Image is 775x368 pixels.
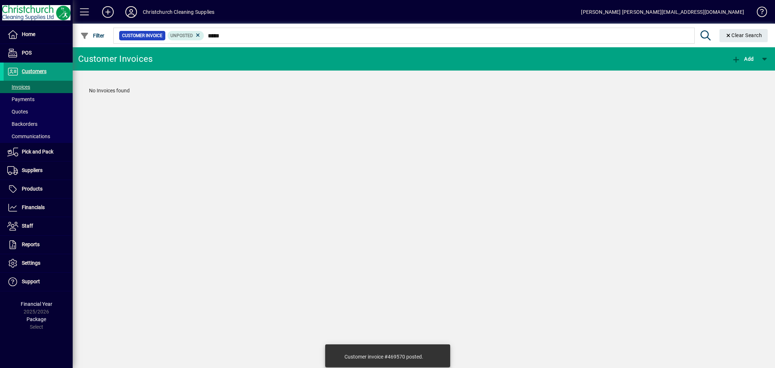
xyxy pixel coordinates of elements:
span: Staff [22,223,33,229]
button: Filter [78,29,106,42]
a: Quotes [4,105,73,118]
button: Add [730,52,755,65]
div: No Invoices found [82,80,766,102]
span: Customers [22,68,47,74]
div: Christchurch Cleaning Supplies [143,6,214,18]
a: Financials [4,199,73,217]
a: Knowledge Base [751,1,766,25]
mat-chip: Customer Invoice Status: Unposted [167,31,204,40]
button: Add [96,5,120,19]
div: [PERSON_NAME] [PERSON_NAME][EMAIL_ADDRESS][DOMAIN_NAME] [581,6,744,18]
span: Backorders [7,121,37,127]
button: Clear [719,29,768,42]
span: Quotes [7,109,28,115]
span: Add [732,56,754,62]
a: Communications [4,130,73,143]
button: Profile [120,5,143,19]
a: Suppliers [4,161,73,180]
span: Settings [22,260,40,266]
a: Payments [4,93,73,105]
span: Support [22,279,40,284]
span: Pick and Pack [22,149,53,155]
span: POS [22,50,32,56]
a: Settings [4,254,73,272]
span: Financial Year [21,301,52,307]
span: Invoices [7,84,30,90]
span: Customer Invoice [122,32,162,39]
a: Products [4,180,73,198]
span: Package [27,316,46,322]
a: Invoices [4,81,73,93]
a: Home [4,25,73,44]
span: Payments [7,96,35,102]
span: Products [22,186,43,192]
span: Clear Search [725,32,762,38]
span: Home [22,31,35,37]
span: Filter [80,33,105,39]
a: POS [4,44,73,62]
a: Staff [4,217,73,235]
span: Financials [22,204,45,210]
span: Reports [22,241,40,247]
span: Unposted [170,33,193,38]
a: Pick and Pack [4,143,73,161]
a: Reports [4,236,73,254]
a: Support [4,273,73,291]
div: Customer Invoices [78,53,153,65]
span: Communications [7,133,50,139]
div: Customer invoice #469570 posted. [344,353,423,360]
span: Suppliers [22,167,43,173]
a: Backorders [4,118,73,130]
